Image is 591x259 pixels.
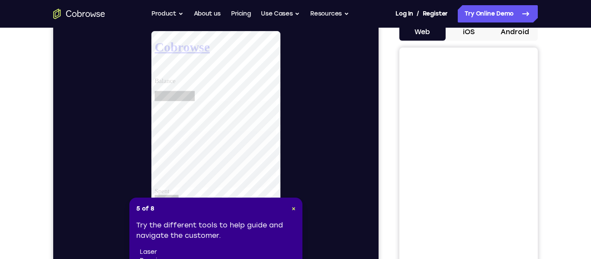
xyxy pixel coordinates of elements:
[446,23,492,41] button: iOS
[292,205,295,212] span: ×
[491,23,538,41] button: Android
[231,5,251,22] a: Pricing
[194,5,221,22] a: About us
[399,23,446,41] button: Web
[310,5,349,22] button: Resources
[395,5,413,22] a: Log In
[151,5,183,22] button: Product
[423,5,448,22] a: Register
[417,9,419,19] span: /
[261,5,300,22] button: Use Cases
[458,5,538,22] a: Try Online Demo
[136,205,154,213] span: 5 of 8
[53,9,105,19] a: Go to the home page
[292,205,295,213] button: Close Tour
[140,248,295,256] li: laser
